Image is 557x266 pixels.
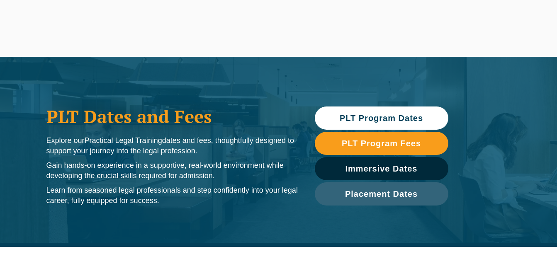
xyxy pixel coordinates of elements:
span: Placement Dates [345,190,418,198]
a: Placement Dates [315,182,448,206]
a: PLT Program Dates [315,106,448,130]
p: Gain hands-on experience in a supportive, real-world environment while developing the crucial ski... [46,160,298,181]
p: Explore our dates and fees, thoughtfully designed to support your journey into the legal profession. [46,135,298,156]
span: Practical Legal Training [85,136,162,145]
p: Learn from seasoned legal professionals and step confidently into your legal career, fully equipp... [46,185,298,206]
span: PLT Program Dates [340,114,423,122]
h1: PLT Dates and Fees [46,106,298,127]
a: PLT Program Fees [315,132,448,155]
span: PLT Program Fees [342,139,421,148]
span: Immersive Dates [345,164,418,173]
a: Immersive Dates [315,157,448,180]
